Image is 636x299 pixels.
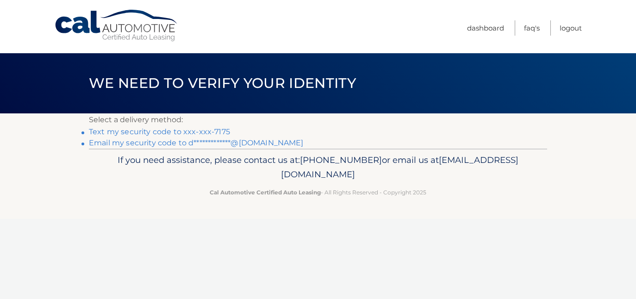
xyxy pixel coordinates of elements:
p: Select a delivery method: [89,113,547,126]
a: Dashboard [467,20,504,36]
a: Text my security code to xxx-xxx-7175 [89,127,230,136]
p: If you need assistance, please contact us at: or email us at [95,153,541,182]
span: We need to verify your identity [89,75,356,92]
strong: Cal Automotive Certified Auto Leasing [210,189,321,196]
span: [PHONE_NUMBER] [300,155,382,165]
p: - All Rights Reserved - Copyright 2025 [95,187,541,197]
a: Cal Automotive [54,9,179,42]
a: Logout [560,20,582,36]
a: FAQ's [524,20,540,36]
